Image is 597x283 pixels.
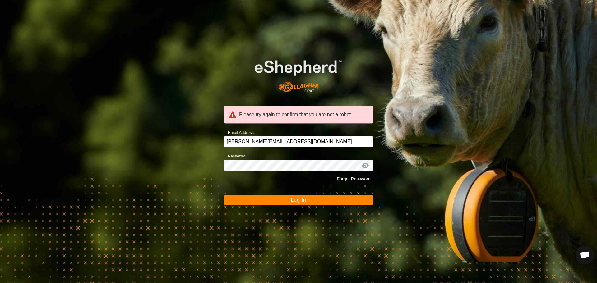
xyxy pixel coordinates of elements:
div: Please try again to confirm that you are not a robot [224,106,373,124]
label: Email Address [224,130,254,136]
a: Forgot Password [337,176,371,181]
img: E-shepherd Logo [239,48,358,99]
input: Email Address [224,136,373,147]
span: Log In [291,197,306,203]
label: Password [224,153,246,159]
button: Log In [224,195,373,205]
div: Open chat [576,246,594,264]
